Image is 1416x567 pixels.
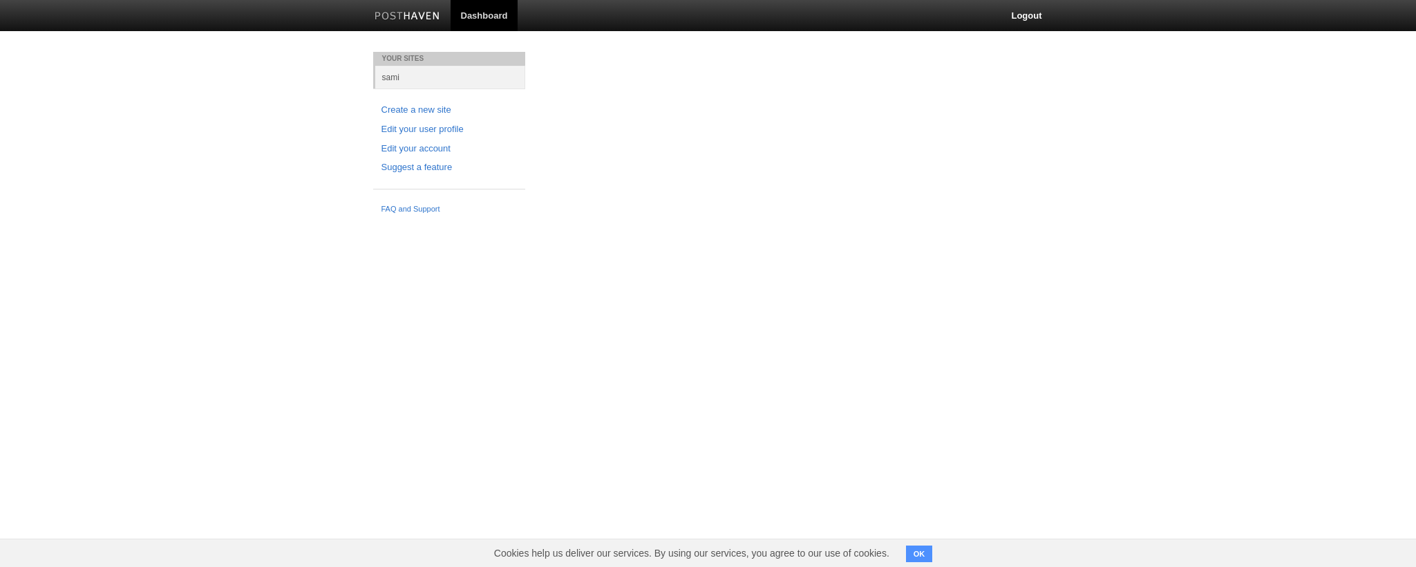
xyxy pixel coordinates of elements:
[375,12,440,22] img: Posthaven-bar
[381,142,517,156] a: Edit your account
[480,539,903,567] span: Cookies help us deliver our services. By using our services, you agree to our use of cookies.
[381,103,517,118] a: Create a new site
[906,546,933,562] button: OK
[381,160,517,175] a: Suggest a feature
[375,66,525,89] a: sami
[381,203,517,216] a: FAQ and Support
[381,122,517,137] a: Edit your user profile
[373,52,525,66] li: Your Sites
